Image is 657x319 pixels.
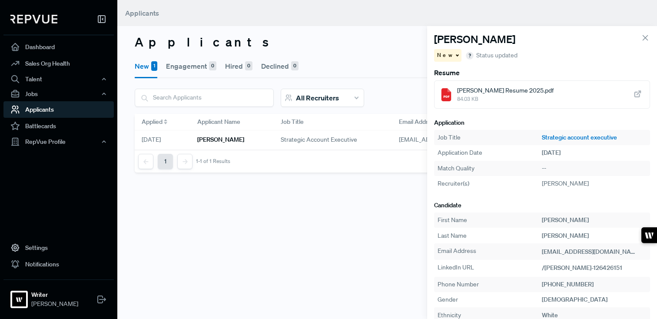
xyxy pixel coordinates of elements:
button: Jobs [3,86,114,101]
span: Applicants [125,9,159,17]
span: Applicant Name [197,117,240,126]
div: Gender [438,295,542,304]
h6: Application [434,119,650,126]
div: LinkedIn URL [438,263,542,273]
span: [PERSON_NAME] Resume 2025.pdf [457,86,554,95]
button: Hired0 [225,54,252,78]
button: Engagement0 [166,54,216,78]
div: 0 [209,61,216,71]
div: [PERSON_NAME] [542,216,647,225]
div: Toggle SortBy [135,114,190,130]
span: [PERSON_NAME] [31,299,78,309]
button: New1 [135,54,157,78]
a: [PERSON_NAME] Resume 2025.pdf84.03 KB [434,80,650,109]
button: Previous [138,154,153,169]
a: Sales Org Health [3,55,114,72]
div: [DATE] [542,148,647,157]
a: Settings [3,239,114,256]
strong: Writer [31,290,78,299]
div: 0 [291,61,299,71]
div: Job Title [438,133,542,142]
button: Declined0 [261,54,299,78]
nav: pagination [138,154,230,169]
div: 0 [245,61,252,71]
span: /[PERSON_NAME]-126426151 [542,264,622,272]
a: Battlecards [3,118,114,134]
div: [DEMOGRAPHIC_DATA] [542,295,647,304]
h6: Resume [434,69,650,77]
h6: [PERSON_NAME] [197,136,244,143]
div: [PERSON_NAME] [542,231,647,240]
h4: [PERSON_NAME] [434,33,515,46]
div: Recruiter(s) [438,179,542,188]
a: Dashboard [3,39,114,55]
h6: Candidate [434,202,650,209]
button: Next [177,154,192,169]
span: 84.03 KB [457,95,554,103]
button: 1 [158,154,173,169]
div: Email Address [438,246,542,257]
a: WriterWriter[PERSON_NAME] [3,279,114,312]
div: Application Date [438,148,542,157]
button: RepVue Profile [3,134,114,149]
span: Job Title [281,117,304,126]
img: Writer [12,292,26,306]
img: RepVue [10,15,57,23]
span: All Recruiters [296,93,339,102]
div: Phone Number [438,280,542,289]
div: 1-1 of 1 Results [196,158,230,164]
span: [PERSON_NAME] [542,179,589,187]
button: Talent [3,72,114,86]
div: Last Name [438,231,542,240]
div: 1 [151,61,157,71]
span: [EMAIL_ADDRESS][DOMAIN_NAME] [542,248,641,256]
span: Applied [142,117,163,126]
h3: Applicants [135,35,640,50]
div: [PHONE_NUMBER] [542,280,647,289]
input: Search Applicants [135,89,273,106]
span: Strategic account executive [281,135,357,144]
div: Match Quality [438,164,542,173]
div: [DATE] [135,130,190,150]
div: First Name [438,216,542,225]
span: [EMAIL_ADDRESS][DOMAIN_NAME] [399,136,498,143]
span: New [437,51,454,59]
span: Status updated [476,51,518,60]
a: Notifications [3,256,114,272]
a: Strategic account executive [542,133,647,142]
a: Applicants [3,101,114,118]
span: Email Address [399,117,438,126]
a: /[PERSON_NAME]-126426151 [542,264,632,272]
div: -- [542,164,647,173]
